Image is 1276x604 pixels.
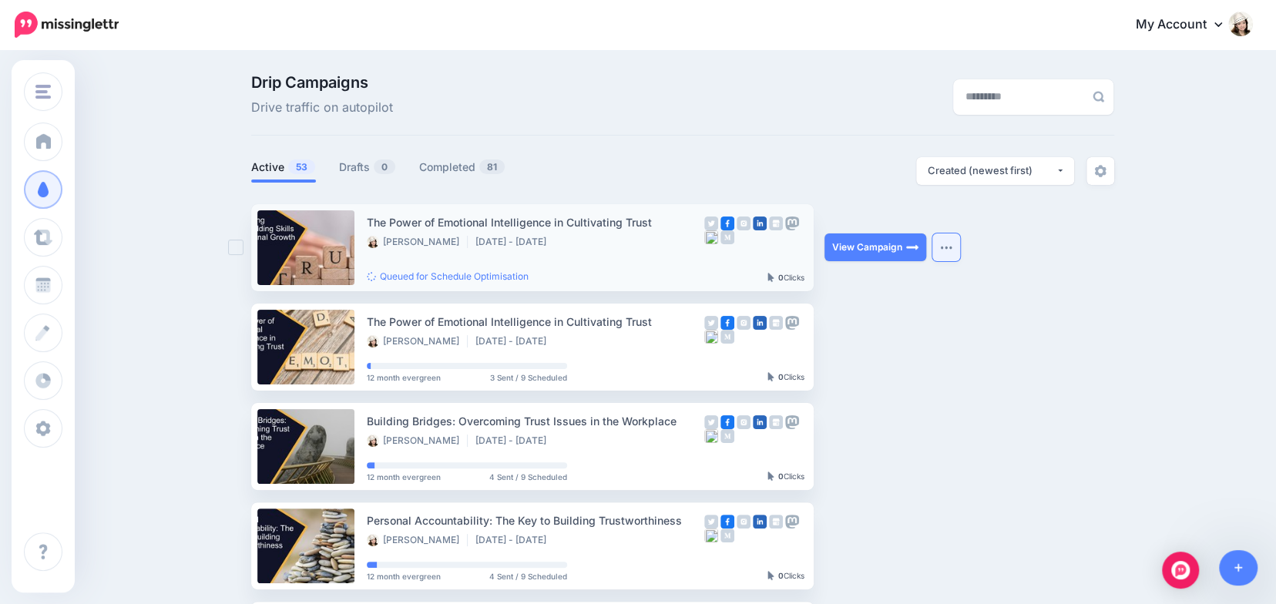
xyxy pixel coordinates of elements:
[785,216,799,230] img: mastodon-grey-square.png
[288,159,315,174] span: 53
[767,273,774,282] img: pointer-grey-darker.png
[367,213,704,231] div: The Power of Emotional Intelligence in Cultivating Trust
[1120,6,1253,44] a: My Account
[419,158,505,176] a: Completed81
[704,515,718,528] img: twitter-grey-square.png
[251,158,316,176] a: Active53
[339,158,396,176] a: Drafts0
[824,233,926,261] a: View Campaign
[367,335,468,347] li: [PERSON_NAME]
[767,471,774,481] img: pointer-grey-darker.png
[15,12,119,38] img: Missinglettr
[704,316,718,330] img: twitter-grey-square.png
[479,159,505,174] span: 81
[367,473,441,481] span: 12 month evergreen
[489,473,567,481] span: 4 Sent / 9 Scheduled
[704,415,718,429] img: twitter-grey-square.png
[720,515,734,528] img: facebook-square.png
[251,98,393,118] span: Drive traffic on autopilot
[475,335,554,347] li: [DATE] - [DATE]
[778,273,784,282] b: 0
[367,534,468,546] li: [PERSON_NAME]
[769,515,783,528] img: google_business-grey-square.png
[767,472,804,482] div: Clicks
[720,330,734,344] img: medium-grey-square.png
[475,435,554,447] li: [DATE] - [DATE]
[367,512,704,529] div: Personal Accountability: The Key to Building Trustworthiness
[767,372,774,381] img: pointer-grey-darker.png
[475,236,554,248] li: [DATE] - [DATE]
[753,216,767,230] img: linkedin-square.png
[720,429,734,443] img: medium-grey-square.png
[940,245,952,250] img: dots.png
[704,330,718,344] img: bluesky-grey-square.png
[475,534,554,546] li: [DATE] - [DATE]
[737,216,750,230] img: instagram-grey-square.png
[720,415,734,429] img: facebook-square.png
[367,236,468,248] li: [PERSON_NAME]
[753,415,767,429] img: linkedin-square.png
[753,515,767,528] img: linkedin-square.png
[778,571,784,580] b: 0
[778,471,784,481] b: 0
[753,316,767,330] img: linkedin-square.png
[720,216,734,230] img: facebook-square.png
[767,373,804,382] div: Clicks
[1094,165,1106,177] img: settings-grey.png
[767,273,804,283] div: Clicks
[704,429,718,443] img: bluesky-grey-square.png
[1093,91,1104,102] img: search-grey-6.png
[720,316,734,330] img: facebook-square.png
[767,572,804,581] div: Clicks
[374,159,395,174] span: 0
[928,163,1056,178] div: Created (newest first)
[778,372,784,381] b: 0
[489,572,567,580] span: 4 Sent / 9 Scheduled
[737,415,750,429] img: instagram-grey-square.png
[769,316,783,330] img: google_business-grey-square.png
[737,316,750,330] img: instagram-grey-square.png
[367,435,468,447] li: [PERSON_NAME]
[737,515,750,528] img: instagram-grey-square.png
[251,75,393,90] span: Drip Campaigns
[906,241,918,253] img: arrow-long-right-white.png
[769,415,783,429] img: google_business-grey-square.png
[720,528,734,542] img: medium-grey-square.png
[785,515,799,528] img: mastodon-grey-square.png
[704,528,718,542] img: bluesky-grey-square.png
[367,572,441,580] span: 12 month evergreen
[785,316,799,330] img: mastodon-grey-square.png
[785,415,799,429] img: mastodon-grey-square.png
[367,412,704,430] div: Building Bridges: Overcoming Trust Issues in the Workplace
[704,216,718,230] img: twitter-grey-square.png
[720,230,734,244] img: medium-grey-square.png
[704,230,718,244] img: bluesky-grey-square.png
[916,157,1074,185] button: Created (newest first)
[767,571,774,580] img: pointer-grey-darker.png
[35,85,51,99] img: menu.png
[367,270,529,282] a: Queued for Schedule Optimisation
[769,216,783,230] img: google_business-grey-square.png
[1162,552,1199,589] div: Open Intercom Messenger
[367,313,704,331] div: The Power of Emotional Intelligence in Cultivating Trust
[367,374,441,381] span: 12 month evergreen
[490,374,567,381] span: 3 Sent / 9 Scheduled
